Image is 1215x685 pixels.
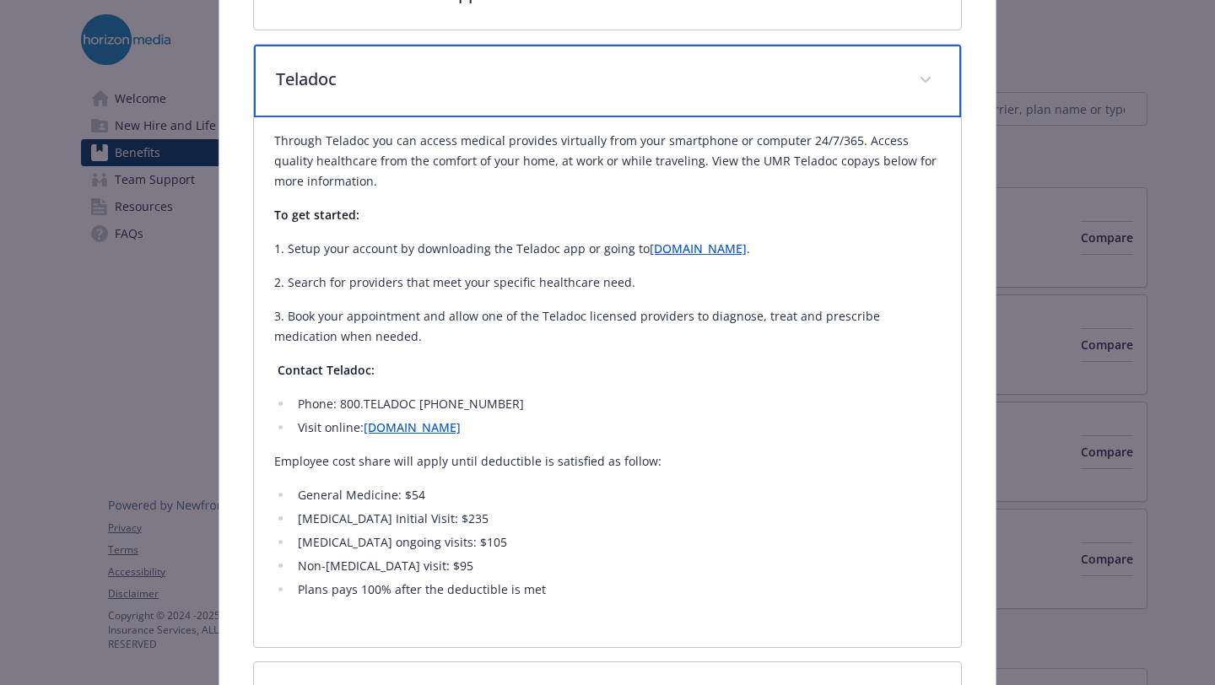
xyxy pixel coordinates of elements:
[364,419,461,435] a: [DOMAIN_NAME]
[274,451,941,472] p: Employee cost share will apply until deductible is satisfied as follow:
[274,306,941,347] p: 3. Book your appointment and allow one of the Teladoc licensed providers to diagnose, treat and p...
[254,45,961,117] div: Teladoc
[254,117,961,647] div: Teladoc
[293,394,941,414] li: Phone: 800.TELADOC [PHONE_NUMBER]
[276,67,899,92] p: Teladoc
[274,131,941,191] p: Through Teladoc you can access medical provides virtually from your smartphone or computer 24/7/3...
[293,580,941,600] li: Plans pays 100% after the deductible is met
[293,485,941,505] li: General Medicine: $54
[650,240,747,256] a: [DOMAIN_NAME]
[274,239,941,259] p: 1. Setup your account by downloading the Teladoc app or going to .
[293,532,941,553] li: [MEDICAL_DATA] ongoing visits: $105
[274,207,359,223] strong: To get started:
[293,556,941,576] li: Non-[MEDICAL_DATA] visit: $95
[293,418,941,438] li: Visit online:
[274,272,941,293] p: 2. Search for providers that meet your specific healthcare need.
[293,509,941,529] li: [MEDICAL_DATA] Initial Visit: $235
[278,362,375,378] strong: Contact Teladoc:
